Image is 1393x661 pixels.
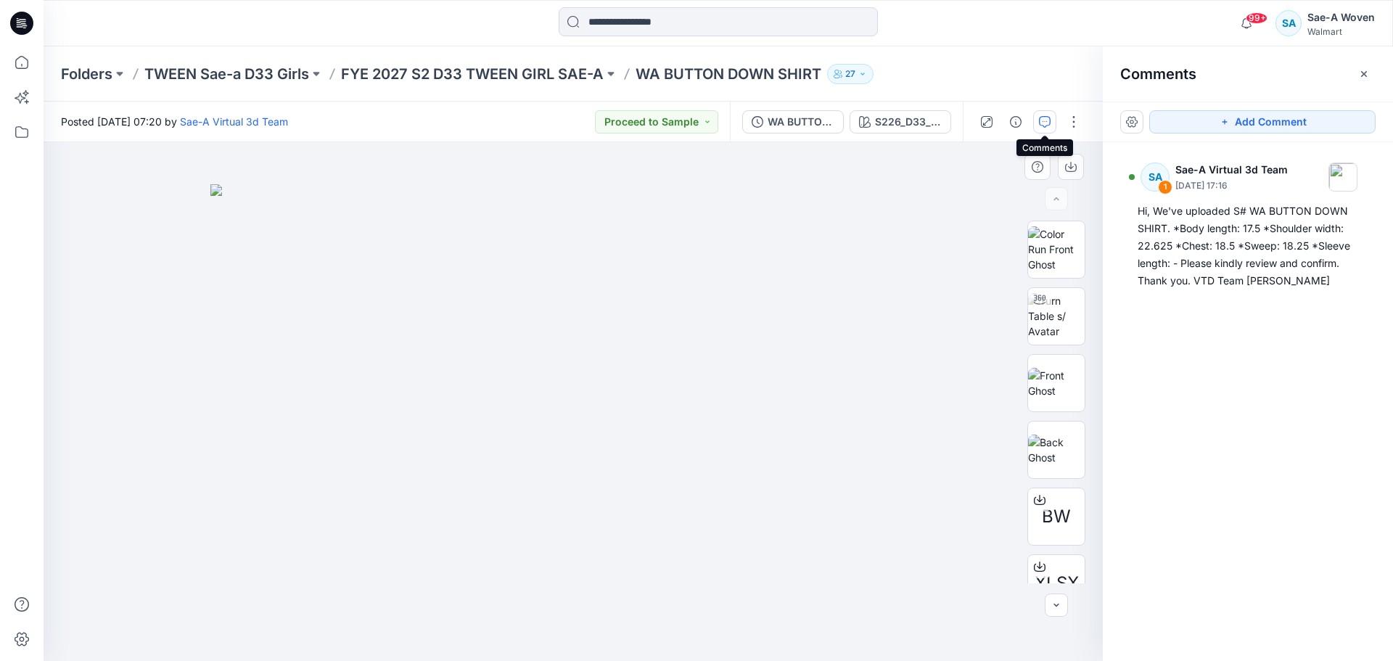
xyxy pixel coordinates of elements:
h2: Comments [1120,65,1196,83]
div: SA [1141,163,1170,192]
p: WA BUTTON DOWN SHIRT [636,64,821,84]
a: TWEEN Sae-a D33 Girls [144,64,309,84]
button: 27 [827,64,874,84]
span: Posted [DATE] 07:20 by [61,114,288,129]
p: [DATE] 17:16 [1175,178,1288,193]
div: WA BUTTON DOWN SHIRT_REV1_FULL COLORWAYS [768,114,834,130]
span: XLSX [1035,570,1079,596]
div: Sae-A Woven [1307,9,1375,26]
p: 27 [845,66,855,82]
a: Folders [61,64,112,84]
div: Hi, We've uploaded S# WA BUTTON DOWN SHIRT. *Body length: 17.5 *Shoulder width: 22.625 *Chest: 18... [1138,202,1358,290]
span: 99+ [1246,12,1267,24]
a: Sae-A Virtual 3d Team [180,115,288,128]
img: Front Ghost [1028,368,1085,398]
div: 1 [1158,180,1172,194]
p: Sae-A Virtual 3d Team [1175,161,1288,178]
span: BW [1042,504,1071,530]
img: Turn Table s/ Avatar [1028,293,1085,339]
a: FYE 2027 S2 D33 TWEEN GIRL SAE-A [341,64,604,84]
button: Details [1004,110,1027,134]
div: Walmart [1307,26,1375,37]
button: Add Comment [1149,110,1376,134]
button: WA BUTTON DOWN SHIRT_REV1_FULL COLORWAYS [742,110,844,134]
button: S226_D33_WN_AOP_03A [850,110,951,134]
img: Color Run Front Ghost [1028,226,1085,272]
div: S226_D33_WN_AOP_03A [875,114,942,130]
div: SA [1275,10,1302,36]
img: Back Ghost [1028,435,1085,465]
